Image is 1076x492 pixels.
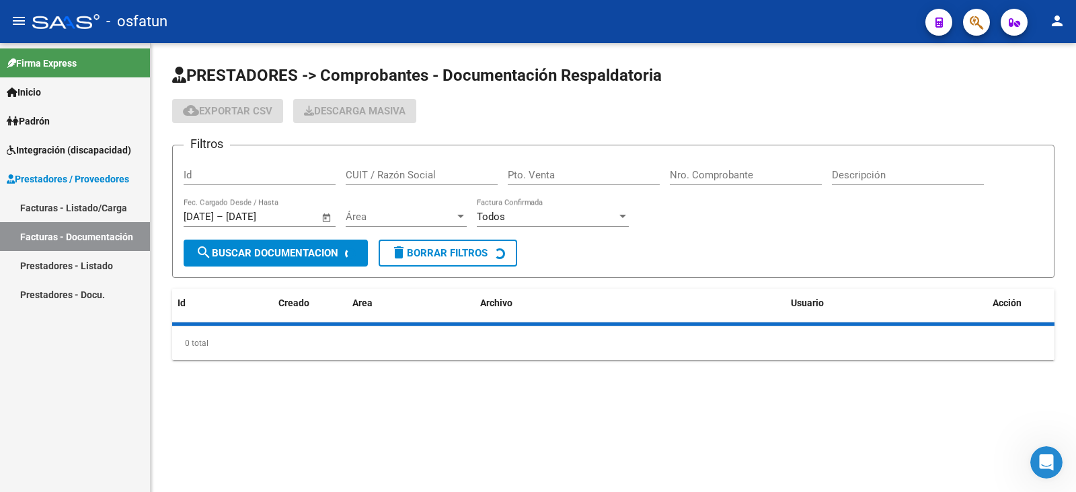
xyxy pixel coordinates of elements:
span: Buscar Documentacion [196,247,338,259]
span: Inicio [7,85,41,100]
span: Borrar Filtros [391,247,488,259]
iframe: Intercom live chat [1030,446,1063,479]
span: Área [346,211,455,223]
span: Firma Express [7,56,77,71]
div: 0 total [172,326,1054,360]
span: PRESTADORES -> Comprobantes - Documentación Respaldatoria [172,66,662,85]
button: Buscar Documentacion [184,240,368,267]
datatable-header-cell: Creado [273,289,347,318]
span: Archivo [480,297,512,308]
span: Id [178,297,186,308]
span: Acción [993,297,1022,308]
button: Borrar Filtros [379,240,517,267]
span: – [217,211,223,223]
datatable-header-cell: Id [172,289,226,318]
h3: Filtros [184,135,230,153]
span: Usuario [791,297,824,308]
span: Integración (discapacidad) [7,143,131,157]
datatable-header-cell: Usuario [785,289,987,318]
span: - osfatun [106,7,167,36]
datatable-header-cell: Area [347,289,475,318]
mat-icon: menu [11,13,27,29]
mat-icon: person [1049,13,1065,29]
mat-icon: cloud_download [183,102,199,118]
app-download-masive: Descarga masiva de comprobantes (adjuntos) [293,99,416,123]
button: Descarga Masiva [293,99,416,123]
datatable-header-cell: Archivo [475,289,785,318]
span: Creado [278,297,309,308]
span: Prestadores / Proveedores [7,172,129,186]
span: Padrón [7,114,50,129]
mat-icon: delete [391,244,407,260]
span: Area [352,297,373,308]
button: Open calendar [319,210,335,225]
span: Todos [477,211,505,223]
input: Fecha fin [226,211,291,223]
span: Descarga Masiva [304,105,406,117]
span: Exportar CSV [183,105,272,117]
button: Exportar CSV [172,99,283,123]
datatable-header-cell: Acción [987,289,1054,318]
mat-icon: search [196,244,212,260]
input: Fecha inicio [184,211,214,223]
